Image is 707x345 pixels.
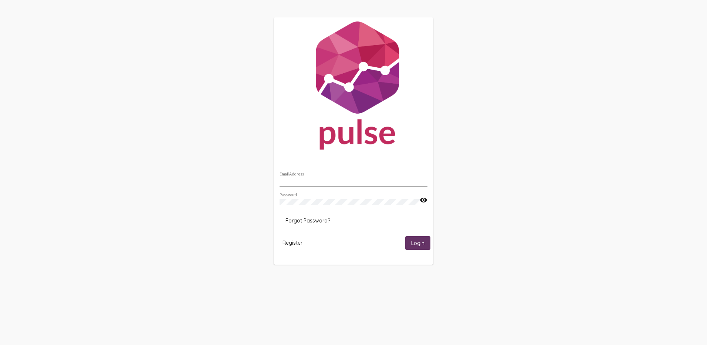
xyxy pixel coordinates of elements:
span: Login [411,240,424,247]
button: Login [405,236,430,250]
button: Register [277,236,308,250]
span: Register [283,240,302,246]
img: Pulse For Good Logo [274,17,433,157]
button: Forgot Password? [280,214,336,227]
mat-icon: visibility [420,196,427,205]
span: Forgot Password? [285,217,330,224]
